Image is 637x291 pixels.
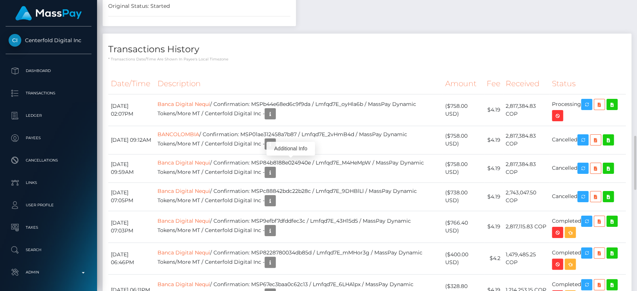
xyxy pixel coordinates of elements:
td: 2,817,384.83 COP [503,154,549,182]
h7: Original Status: Started [108,3,170,9]
td: ($758.00 USD) [443,126,484,154]
td: Cancelled [549,154,626,182]
a: Banca Digital Nequi [157,159,210,166]
th: Status [549,73,626,94]
a: Search [6,241,91,259]
a: Banca Digital Nequi [157,101,210,107]
th: Fee [484,73,503,94]
td: 1,479,485.25 COP [503,242,549,274]
p: User Profile [9,200,88,211]
td: [DATE] 07:03PM [108,211,155,242]
p: Dashboard [9,65,88,76]
a: Banca Digital Nequi [157,218,210,224]
td: ($766.40 USD) [443,211,484,242]
td: 2,743,047.50 COP [503,182,549,211]
p: Search [9,244,88,256]
td: $4.19 [484,126,503,154]
div: Additional Info [266,142,315,156]
td: [DATE] 07:05PM [108,182,155,211]
th: Received [503,73,549,94]
td: Cancelled [549,182,626,211]
p: * Transactions date/time are shown in payee's local timezone [108,56,626,62]
p: Transactions [9,88,88,99]
a: User Profile [6,196,91,215]
th: Description [155,73,443,94]
p: Payees [9,132,88,144]
a: Banca Digital Nequi [157,281,210,288]
td: Cancelled [549,126,626,154]
td: ($738.00 USD) [443,182,484,211]
td: [DATE] 06:46PM [108,242,155,274]
h4: Transactions History [108,43,626,56]
td: [DATE] 02:07PM [108,94,155,126]
span: Centerfold Digital Inc [6,37,91,44]
p: Cancellations [9,155,88,166]
td: / Confirmation: MSP8228780034db85d / Lmfqd7E_mMHor3g / MassPay Dynamic Tokens/More MT / Centerfol... [155,242,443,274]
td: / Confirmation: MSPc88842bdc22b28c / Lmfqd7E_9DHBlLl / MassPay Dynamic Tokens/More MT / Centerfol... [155,182,443,211]
a: Transactions [6,84,91,103]
a: Banca Digital Nequi [157,249,210,256]
td: $4.19 [484,94,503,126]
td: 2,817,115.83 COP [503,211,549,242]
th: Amount [443,73,484,94]
td: Completed [549,211,626,242]
td: $4.2 [484,242,503,274]
a: Payees [6,129,91,147]
td: ($758.00 USD) [443,154,484,182]
td: 2,817,384.83 COP [503,126,549,154]
td: / Confirmation: MSP01ae312458a7b87 / Lmfqd7E_2vHmB4d / MassPay Dynamic Tokens/More MT / Centerfol... [155,126,443,154]
td: [DATE] 09:12AM [108,126,155,154]
a: Dashboard [6,62,91,80]
p: Ledger [9,110,88,121]
p: Links [9,177,88,188]
a: Admin [6,263,91,282]
td: ($400.00 USD) [443,242,484,274]
img: Centerfold Digital Inc [9,34,21,47]
a: Cancellations [6,151,91,170]
a: Banca Digital Nequi [157,188,210,194]
td: / Confirmation: MSP9efbf7dfddfec3c / Lmfqd7E_43H15d5 / MassPay Dynamic Tokens/More MT / Centerfol... [155,211,443,242]
td: / Confirmation: MSP84b8188e024940e / Lmfqd7E_M4HeMpW / MassPay Dynamic Tokens/More MT / Centerfol... [155,154,443,182]
a: BANCOLOMBIA [157,131,199,138]
td: $4.19 [484,211,503,242]
td: ($758.00 USD) [443,94,484,126]
td: 2,817,384.83 COP [503,94,549,126]
a: Links [6,173,91,192]
a: Taxes [6,218,91,237]
td: Processing [549,94,626,126]
img: MassPay Logo [15,6,82,21]
td: Completed [549,242,626,274]
td: $4.19 [484,154,503,182]
p: Taxes [9,222,88,233]
p: Admin [9,267,88,278]
a: Ledger [6,106,91,125]
td: $4.19 [484,182,503,211]
td: / Confirmation: MSPb44e68ed6c9f9da / Lmfqd7E_oyHla6b / MassPay Dynamic Tokens/More MT / Centerfol... [155,94,443,126]
th: Date/Time [108,73,155,94]
td: [DATE] 09:59AM [108,154,155,182]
